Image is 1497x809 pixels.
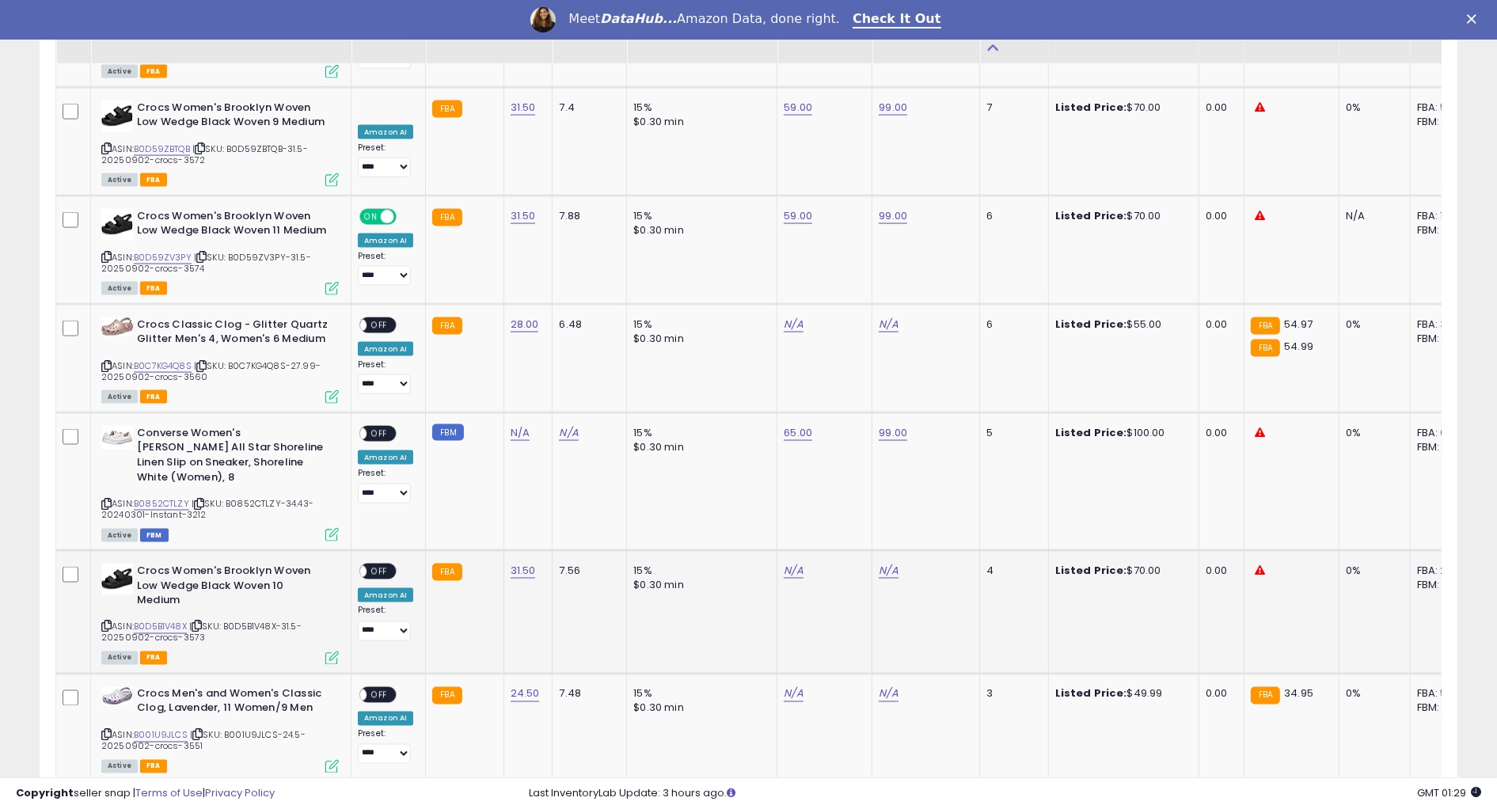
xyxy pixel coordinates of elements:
div: Fulfillable Quantity [986,7,1041,40]
i: DataHub... [600,11,677,26]
span: All listings currently available for purchase on Amazon [101,282,138,295]
div: $70.00 [1055,101,1187,115]
span: 54.97 [1284,317,1313,332]
a: 99.00 [879,100,907,116]
b: Listed Price: [1055,563,1127,578]
a: N/A [879,686,898,702]
div: 5 [986,426,1035,440]
div: 15% [633,317,765,332]
b: Crocs Men's and Women's Classic Clog, Lavender, 11 Women/9 Men [137,687,329,720]
div: $0.30 min [633,332,765,346]
div: ASIN: [101,564,339,663]
div: 15% [633,564,765,578]
a: 59.00 [784,208,812,224]
span: OFF [367,565,392,579]
div: FBA: 5 [1417,101,1469,115]
b: Crocs Women's Brooklyn Woven Low Wedge Black Woven 10 Medium [137,564,329,612]
img: 316lPHotbwL._SL40_.jpg [101,101,133,132]
a: Privacy Policy [205,785,275,800]
span: FBA [140,760,167,773]
div: Close [1467,14,1483,24]
div: Preset: [358,468,413,503]
span: FBA [140,65,167,78]
div: ASIN: [101,101,339,185]
a: 24.50 [511,686,540,702]
div: $0.30 min [633,115,765,129]
a: N/A [879,563,898,579]
a: 31.50 [511,100,536,116]
div: N/A [1346,209,1398,223]
small: FBA [432,687,462,705]
a: N/A [784,686,803,702]
img: 41uoAhsBeuL._SL40_.jpg [101,317,133,336]
div: Fulfillment Cost [559,7,620,40]
div: Last InventoryLab Update: 3 hours ago. [529,786,1481,801]
img: Profile image for Georgie [530,7,556,32]
div: FBM: 1 [1417,578,1469,592]
div: 0.00 [1206,564,1232,578]
b: Crocs Classic Clog - Glitter Quartz Glitter Men's 4, Women's 6 Medium [137,317,329,351]
div: 7.56 [559,564,614,578]
b: Crocs Women's Brooklyn Woven Low Wedge Black Woven 11 Medium [137,209,329,242]
div: 0% [1346,101,1398,115]
div: FBA: 1 [1417,209,1469,223]
a: 28.00 [511,317,539,332]
div: 6 [986,209,1035,223]
span: FBM [140,529,169,542]
a: B0852CTLZY [134,497,189,511]
div: 0% [1346,687,1398,701]
small: FBA [432,564,462,581]
div: Meet Amazon Data, done right. [568,11,840,27]
a: N/A [784,317,803,332]
a: N/A [511,425,530,441]
div: $0.30 min [633,701,765,716]
a: N/A [879,317,898,332]
strong: Copyright [16,785,74,800]
a: B0D5B1V48X [134,621,187,634]
div: Preset: [358,359,413,395]
div: FBM: 1 [1417,115,1469,129]
div: ASIN: [101,426,339,540]
a: N/A [559,425,578,441]
b: Listed Price: [1055,100,1127,115]
div: 7.48 [559,687,614,701]
span: 54.99 [1284,339,1313,354]
small: FBA [432,101,462,118]
div: 0% [1346,564,1398,578]
div: Preset: [358,251,413,287]
div: Amazon AI [358,712,413,726]
div: 0% [1346,426,1398,440]
div: 15% [633,101,765,115]
div: 0.00 [1206,426,1232,440]
b: Converse Women's [PERSON_NAME] All Star Shoreline Linen Slip on Sneaker, Shoreline White (Women), 8 [137,426,329,488]
div: $49.99 [1055,687,1187,701]
div: 15% [633,426,765,440]
div: 15% [633,209,765,223]
div: 7.88 [559,209,614,223]
small: FBM [432,424,463,441]
div: FBA: 0 [1417,426,1469,440]
span: FBA [140,651,167,665]
small: FBA [432,317,462,335]
span: | SKU: B0852CTLZY-34.43-20240301-Instant-3212 [101,497,313,521]
img: 3133AloH3rL._SL40_.jpg [101,687,133,705]
div: seller snap | | [16,786,275,801]
div: Ship Price [1206,7,1237,40]
span: | SKU: B0D5B1V48X-31.5-20250902-crocs-3573 [101,621,302,644]
div: 0.00 [1206,209,1232,223]
b: Crocs Women's Brooklyn Woven Low Wedge Black Woven 9 Medium [137,101,329,134]
div: Num of Comp. [1417,7,1475,40]
small: FBA [432,209,462,226]
div: 4 [986,564,1035,578]
div: BB Share 24h. [1346,7,1404,40]
div: ASIN: [101,209,339,294]
span: All listings currently available for purchase on Amazon [101,390,138,404]
div: FBM: 2 [1417,223,1469,237]
div: FBM: 2 [1417,332,1469,346]
a: B0C7KG4Q8S [134,359,192,373]
div: 0.00 [1206,101,1232,115]
div: ASIN: [101,317,339,402]
a: 59.00 [784,100,812,116]
div: Amazon AI [358,125,413,139]
span: | SKU: B001U9JLCS-24.5-20250902-crocs-3551 [101,729,306,753]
